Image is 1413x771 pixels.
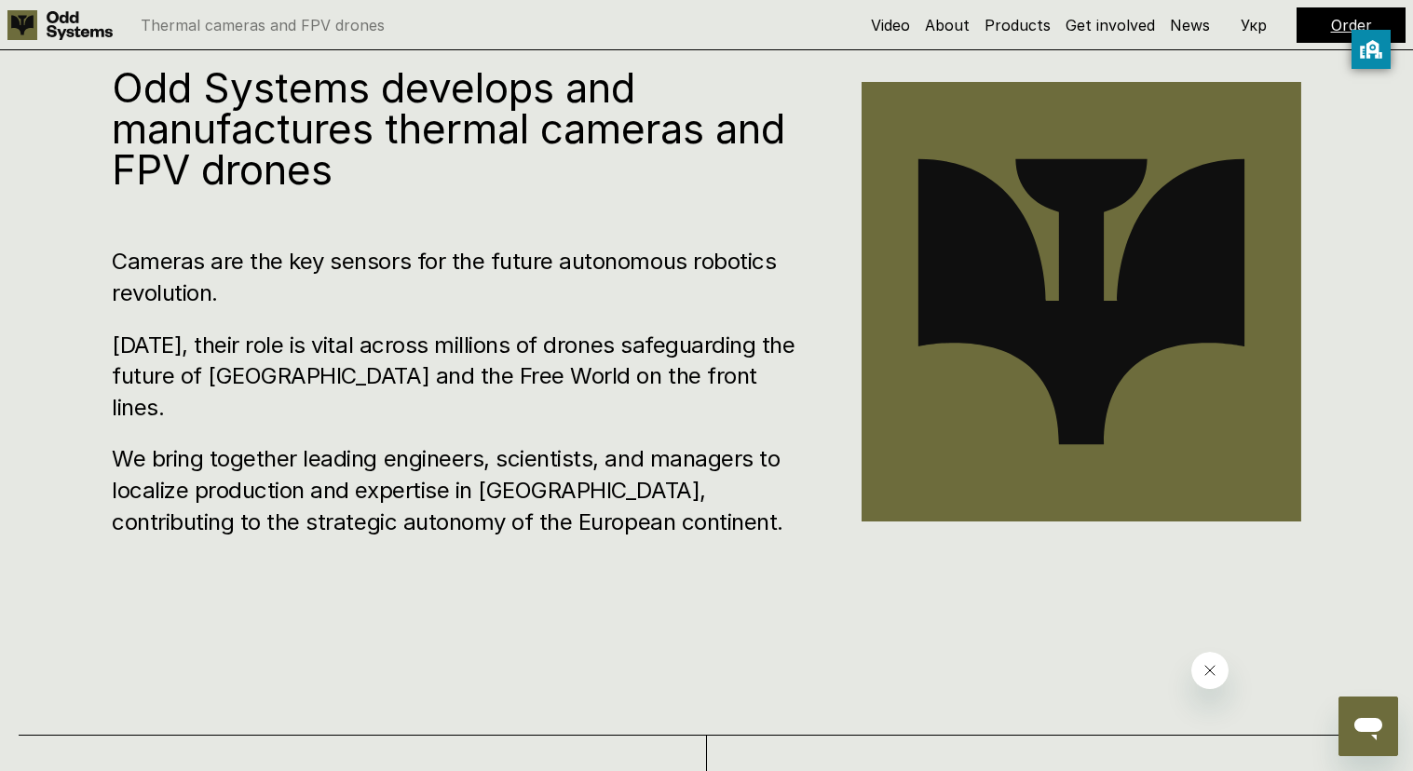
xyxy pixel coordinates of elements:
h3: Cameras are the key sensors for the future autonomous robotics revolution. [112,246,806,308]
iframe: Close message [1191,652,1229,689]
a: Products [985,16,1051,34]
a: Order [1331,16,1372,34]
button: privacy banner [1352,30,1391,69]
iframe: Button to launch messaging window [1338,697,1398,756]
p: Thermal cameras and FPV drones [141,18,385,33]
h1: Odd Systems develops and manufactures thermal cameras and FPV drones [112,67,806,190]
a: News [1170,16,1210,34]
a: About [925,16,970,34]
a: Get involved [1066,16,1155,34]
span: Вітаю! Маєте питання? [11,13,170,28]
a: Video [871,16,910,34]
h3: [DATE], their role is vital across millions of drones safeguarding the future of [GEOGRAPHIC_DATA... [112,330,806,424]
h3: We bring together leading engineers, scientists, and managers to localize production and expertis... [112,443,806,537]
p: Укр [1241,18,1267,33]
